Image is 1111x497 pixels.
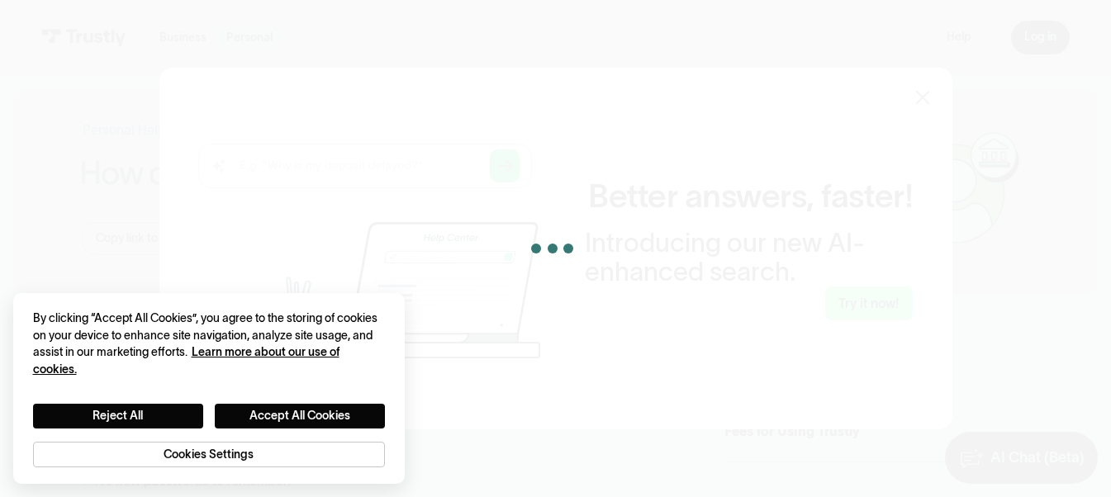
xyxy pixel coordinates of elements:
a: More information about your privacy, opens in a new tab [33,345,339,376]
button: Accept All Cookies [215,404,385,428]
div: By clicking “Accept All Cookies”, you agree to the storing of cookies on your device to enhance s... [33,310,386,378]
div: Cookie banner [13,293,405,484]
button: Reject All [33,404,203,428]
div: Privacy [33,310,386,468]
button: Cookies Settings [33,442,386,468]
